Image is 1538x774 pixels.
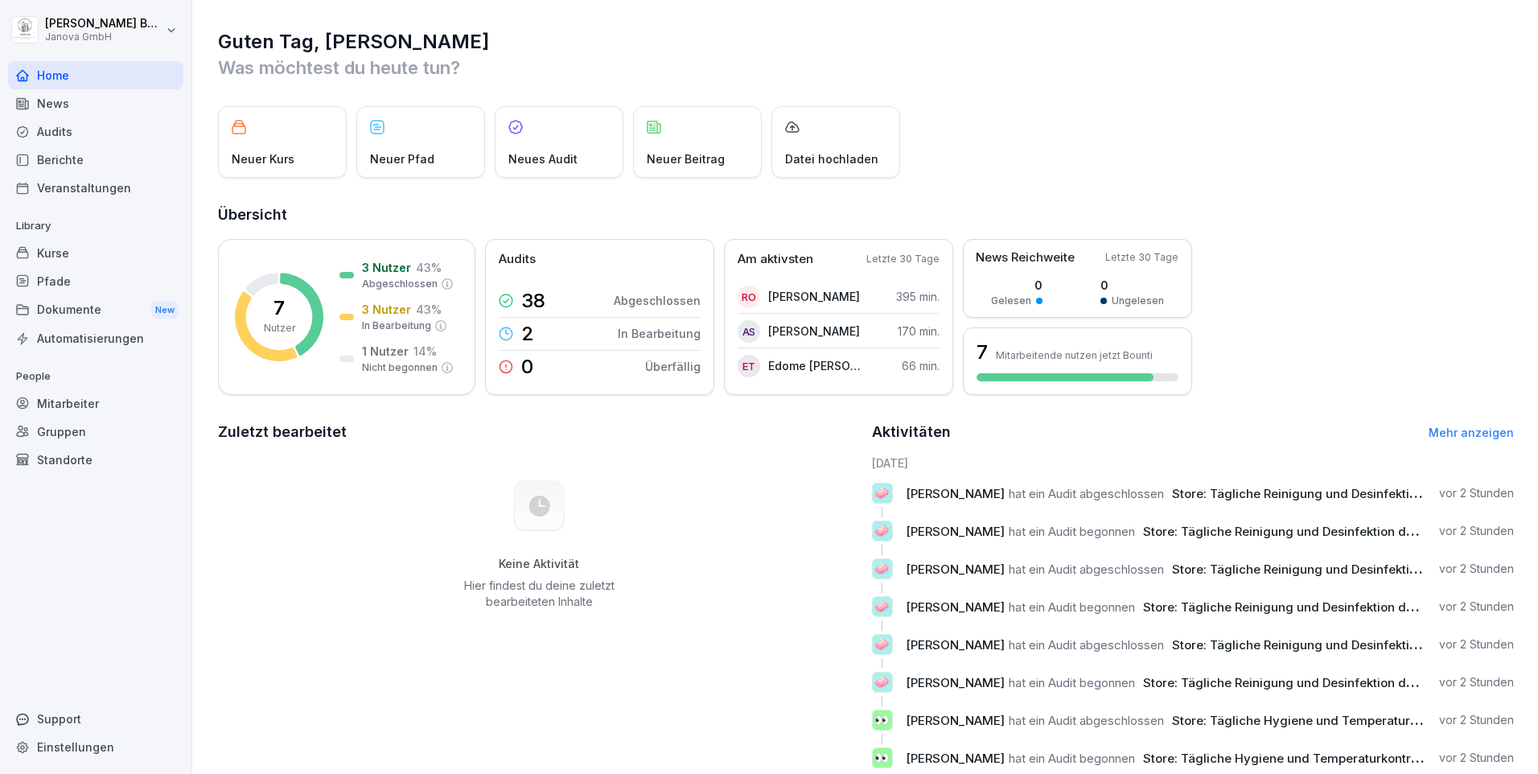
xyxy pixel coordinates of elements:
div: ET [738,355,760,377]
h2: Übersicht [218,204,1514,226]
p: People [8,364,183,389]
h1: Guten Tag, [PERSON_NAME] [218,29,1514,55]
p: In Bearbeitung [362,319,431,333]
p: Mitarbeitende nutzen jetzt Bounti [996,349,1153,361]
span: [PERSON_NAME] [906,562,1005,577]
a: Berichte [8,146,183,174]
span: Store: Tägliche Reinigung und Desinfektion der Filiale [1143,599,1456,615]
p: [PERSON_NAME] Baradei [45,17,162,31]
span: Store: Tägliche Hygiene und Temperaturkontrolle bis 12.00 Mittag [1143,751,1528,766]
p: 2 [521,324,534,344]
p: 0 [991,277,1042,294]
p: Nicht begonnen [362,360,438,375]
span: hat ein Audit abgeschlossen [1009,713,1164,728]
div: New [151,301,179,319]
span: Store: Tägliche Reinigung und Desinfektion der Filiale [1172,637,1485,653]
span: Store: Tägliche Reinigung und Desinfektion der Filiale [1143,524,1456,539]
span: [PERSON_NAME] [906,486,1005,501]
a: Einstellungen [8,733,183,761]
p: 3 Nutzer [362,301,411,318]
p: 1 Nutzer [362,343,409,360]
span: Store: Tägliche Reinigung und Desinfektion der Filiale [1172,486,1485,501]
a: Standorte [8,446,183,474]
p: 🧼 [874,671,890,694]
p: 170 min. [898,323,940,340]
a: Pfade [8,267,183,295]
p: Neues Audit [508,150,578,167]
span: hat ein Audit begonnen [1009,675,1135,690]
p: vor 2 Stunden [1439,599,1514,615]
span: [PERSON_NAME] [906,599,1005,615]
p: 🧼 [874,558,890,580]
div: AS [738,320,760,343]
h2: Aktivitäten [872,421,951,443]
p: Neuer Pfad [370,150,434,167]
a: Kurse [8,239,183,267]
span: [PERSON_NAME] [906,675,1005,690]
span: [PERSON_NAME] [906,751,1005,766]
a: News [8,89,183,117]
p: [PERSON_NAME] [768,323,860,340]
h3: 7 [977,339,988,366]
p: vor 2 Stunden [1439,485,1514,501]
p: 7 [273,298,285,318]
p: 38 [521,291,545,311]
a: Audits [8,117,183,146]
p: Überfällig [645,358,701,375]
p: Was möchtest du heute tun? [218,55,1514,80]
p: 395 min. [896,288,940,305]
h5: Keine Aktivität [458,557,620,571]
div: Ro [738,286,760,308]
p: 👀 [874,747,890,769]
span: [PERSON_NAME] [906,637,1005,653]
span: Store: Tägliche Reinigung und Desinfektion der Filiale [1143,675,1456,690]
span: hat ein Audit begonnen [1009,599,1135,615]
a: Veranstaltungen [8,174,183,202]
p: News Reichweite [976,249,1075,267]
div: Automatisierungen [8,324,183,352]
p: 👀 [874,709,890,731]
p: Nutzer [264,321,295,336]
p: 🧼 [874,482,890,504]
a: Home [8,61,183,89]
a: Mehr anzeigen [1429,426,1514,439]
p: Am aktivsten [738,250,813,269]
div: Dokumente [8,295,183,325]
p: Edome [PERSON_NAME] [768,357,861,374]
p: 66 min. [902,357,940,374]
p: [PERSON_NAME] [768,288,860,305]
p: Neuer Beitrag [647,150,725,167]
p: vor 2 Stunden [1439,561,1514,577]
a: DokumenteNew [8,295,183,325]
span: hat ein Audit abgeschlossen [1009,486,1164,501]
p: vor 2 Stunden [1439,636,1514,653]
p: 43 % [416,259,442,276]
p: Ungelesen [1112,294,1164,308]
p: 43 % [416,301,442,318]
p: vor 2 Stunden [1439,674,1514,690]
p: Gelesen [991,294,1031,308]
span: hat ein Audit abgeschlossen [1009,637,1164,653]
h6: [DATE] [872,455,1515,471]
p: Janova GmbH [45,31,162,43]
p: 🧼 [874,633,890,656]
p: 0 [521,357,533,377]
span: hat ein Audit begonnen [1009,751,1135,766]
p: 🧼 [874,595,890,618]
p: Neuer Kurs [232,150,294,167]
a: Gruppen [8,418,183,446]
span: Store: Tägliche Reinigung und Desinfektion der Filiale [1172,562,1485,577]
p: Audits [499,250,536,269]
a: Mitarbeiter [8,389,183,418]
p: vor 2 Stunden [1439,712,1514,728]
p: 14 % [413,343,437,360]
